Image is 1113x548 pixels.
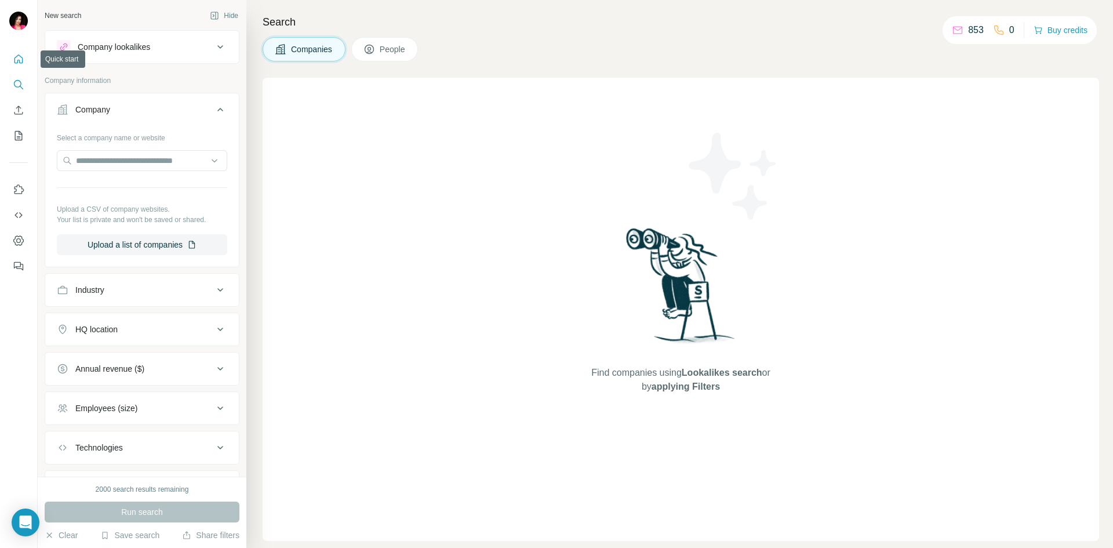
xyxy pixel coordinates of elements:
div: New search [45,10,81,21]
div: Employees (size) [75,402,137,414]
button: Annual revenue ($) [45,355,239,383]
span: People [380,43,406,55]
button: Employees (size) [45,394,239,422]
img: Surfe Illustration - Stars [681,124,785,228]
button: Company lookalikes [45,33,239,61]
div: Select a company name or website [57,128,227,143]
button: Enrich CSV [9,100,28,121]
button: Keywords [45,473,239,501]
img: Surfe Illustration - Woman searching with binoculars [621,225,741,354]
div: Technologies [75,442,123,453]
button: Use Surfe on LinkedIn [9,179,28,200]
p: Company information [45,75,239,86]
button: Company [45,96,239,128]
div: HQ location [75,324,118,335]
button: Feedback [9,256,28,277]
span: Companies [291,43,333,55]
button: HQ location [45,315,239,343]
button: Save search [100,529,159,541]
div: Company lookalikes [78,41,150,53]
img: Avatar [9,12,28,30]
button: Dashboard [9,230,28,251]
button: Clear [45,529,78,541]
p: Upload a CSV of company websites. [57,204,227,215]
p: 0 [1009,23,1014,37]
button: My lists [9,125,28,146]
div: Open Intercom Messenger [12,509,39,536]
span: Lookalikes search [682,368,762,378]
button: Quick start [9,49,28,70]
button: Upload a list of companies [57,234,227,255]
span: Find companies using or by [588,366,773,394]
p: Your list is private and won't be saved or shared. [57,215,227,225]
div: Industry [75,284,104,296]
h4: Search [263,14,1099,30]
button: Buy credits [1034,22,1087,38]
span: applying Filters [652,382,720,391]
div: Company [75,104,110,115]
button: Hide [202,7,246,24]
button: Share filters [182,529,239,541]
p: 853 [968,23,984,37]
button: Industry [45,276,239,304]
button: Technologies [45,434,239,462]
button: Use Surfe API [9,205,28,226]
div: Annual revenue ($) [75,363,144,375]
div: 2000 search results remaining [96,484,189,495]
button: Search [9,74,28,95]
